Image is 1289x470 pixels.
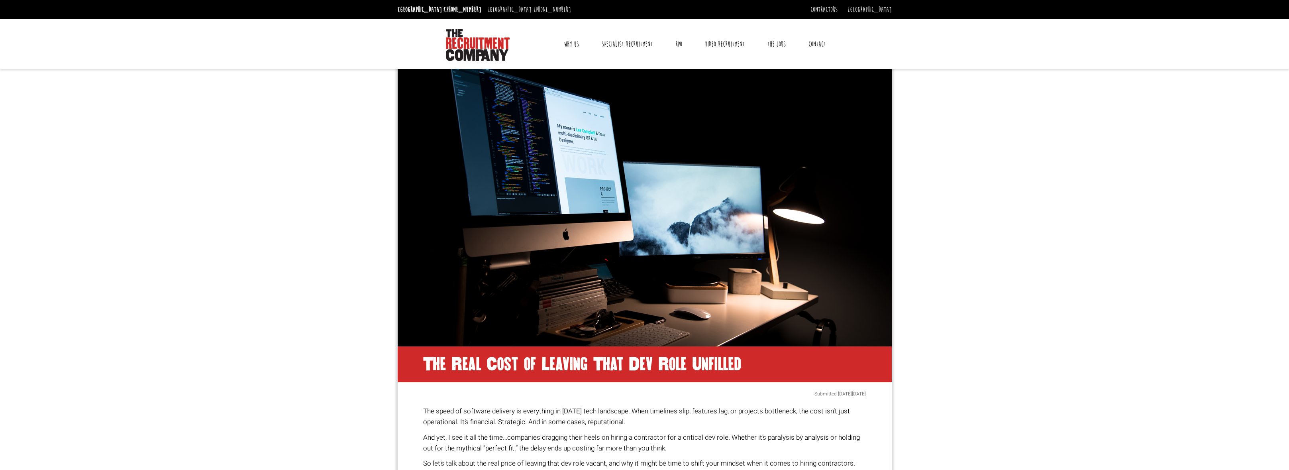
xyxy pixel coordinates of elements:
[596,34,659,54] a: Specialist Recruitment
[810,5,838,14] a: Contractors
[699,34,751,54] a: Video Recruitment
[848,5,892,14] a: [GEOGRAPHIC_DATA]
[423,432,866,454] p: And yet, I see it all the time…companies dragging their heels on hiring a contractor for a critic...
[761,34,792,54] a: The Jobs
[423,390,866,398] p: Submitted [DATE][DATE]
[423,458,866,469] p: So let’s talk about the real price of leaving that dev role vacant, and why it might be time to s...
[558,34,585,54] a: Why Us
[446,29,510,61] img: The Recruitment Company
[485,3,573,16] li: [GEOGRAPHIC_DATA]:
[444,5,481,14] a: [PHONE_NUMBER]
[396,3,483,16] li: [GEOGRAPHIC_DATA]:
[423,406,866,427] p: The speed of software delivery is everything in [DATE] tech landscape. When timelines slip, featu...
[802,34,832,54] a: Contact
[669,34,688,54] a: RPO
[534,5,571,14] a: [PHONE_NUMBER]
[398,346,892,382] h1: The Real Cost of Leaving That Dev Role Unfilled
